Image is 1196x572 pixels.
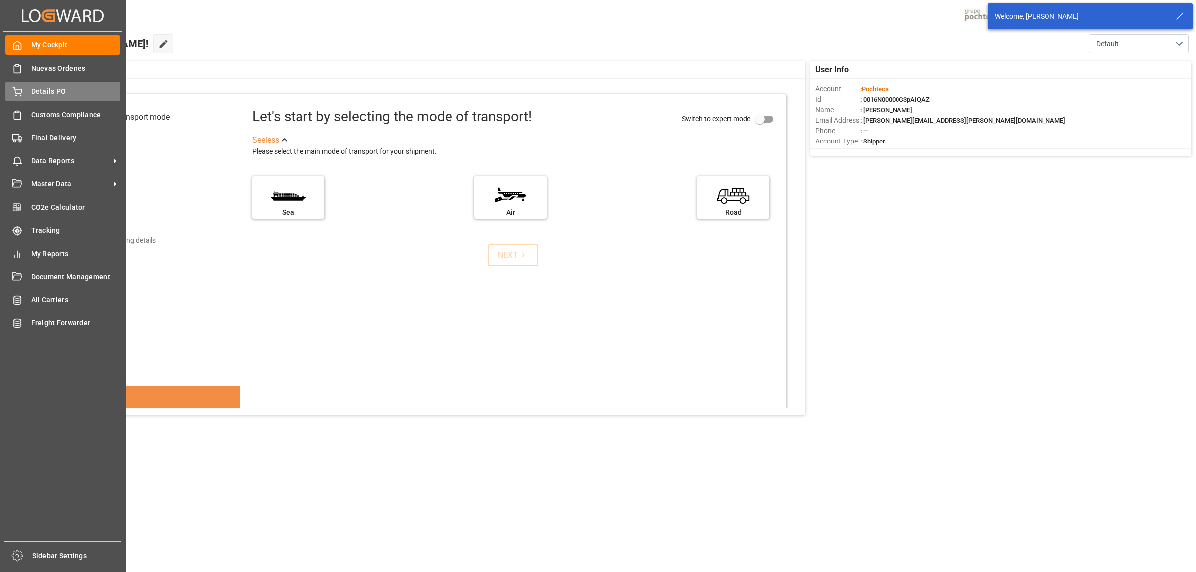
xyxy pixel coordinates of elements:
[1089,34,1189,53] button: open menu
[31,202,121,213] span: CO2e Calculator
[815,136,860,146] span: Account Type
[5,313,120,333] a: Freight Forwarder
[31,179,110,189] span: Master Data
[252,146,779,158] div: Please select the main mode of transport for your shipment.
[815,126,860,136] span: Phone
[815,115,860,126] span: Email Address
[31,86,121,97] span: Details PO
[31,225,121,236] span: Tracking
[5,197,120,217] a: CO2e Calculator
[31,110,121,120] span: Customs Compliance
[860,96,930,103] span: : 0016N00000G3pAIQAZ
[5,105,120,124] a: Customs Compliance
[5,244,120,263] a: My Reports
[31,272,121,282] span: Document Management
[5,267,120,286] a: Document Management
[93,111,170,123] div: Select transport mode
[1096,39,1119,49] span: Default
[862,85,889,93] span: Pochteca
[5,58,120,78] a: Nuevas Ordenes
[815,94,860,105] span: Id
[815,105,860,115] span: Name
[5,290,120,309] a: All Carriers
[31,249,121,259] span: My Reports
[31,295,121,305] span: All Carriers
[31,40,121,50] span: My Cockpit
[815,64,849,76] span: User Info
[995,11,1166,22] div: Welcome, [PERSON_NAME]
[860,85,889,93] span: :
[815,84,860,94] span: Account
[32,551,122,561] span: Sidebar Settings
[961,7,1011,25] img: pochtecaImg.jpg_1689854062.jpg
[31,318,121,328] span: Freight Forwarder
[479,207,542,218] div: Air
[5,35,120,55] a: My Cockpit
[488,244,538,266] button: NEXT
[257,207,319,218] div: Sea
[860,138,885,145] span: : Shipper
[860,106,912,114] span: : [PERSON_NAME]
[498,249,528,261] div: NEXT
[860,127,868,135] span: : —
[94,235,156,246] div: Add shipping details
[252,134,279,146] div: See less
[5,128,120,147] a: Final Delivery
[5,82,120,101] a: Details PO
[252,106,532,127] div: Let's start by selecting the mode of transport!
[860,117,1065,124] span: : [PERSON_NAME][EMAIL_ADDRESS][PERSON_NAME][DOMAIN_NAME]
[5,221,120,240] a: Tracking
[31,63,121,74] span: Nuevas Ordenes
[31,156,110,166] span: Data Reports
[702,207,764,218] div: Road
[682,115,750,123] span: Switch to expert mode
[31,133,121,143] span: Final Delivery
